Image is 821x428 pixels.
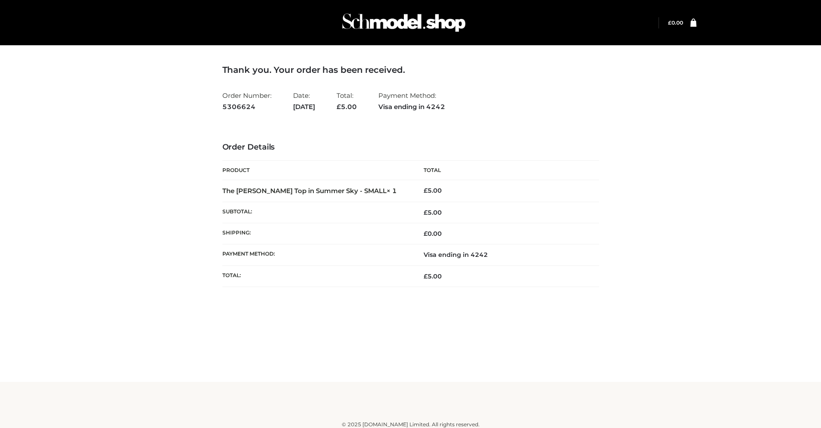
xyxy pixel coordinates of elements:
[222,202,411,223] th: Subtotal:
[424,187,442,194] bdi: 5.00
[411,244,599,266] td: Visa ending in 4242
[411,161,599,180] th: Total
[222,101,272,112] strong: 5306624
[337,103,357,111] span: 5.00
[293,101,315,112] strong: [DATE]
[668,19,671,26] span: £
[424,230,428,237] span: £
[222,65,599,75] h3: Thank you. Your order has been received.
[378,88,445,114] li: Payment Method:
[337,103,341,111] span: £
[668,19,683,26] bdi: 0.00
[424,272,428,280] span: £
[424,272,442,280] span: 5.00
[424,209,442,216] span: 5.00
[337,88,357,114] li: Total:
[424,230,442,237] bdi: 0.00
[424,187,428,194] span: £
[222,223,411,244] th: Shipping:
[222,244,411,266] th: Payment method:
[339,6,468,40] img: Schmodel Admin 964
[293,88,315,114] li: Date:
[387,187,397,195] strong: × 1
[668,19,683,26] a: £0.00
[222,266,411,287] th: Total:
[424,209,428,216] span: £
[222,161,411,180] th: Product
[222,88,272,114] li: Order Number:
[378,101,445,112] strong: Visa ending in 4242
[222,187,397,195] strong: The [PERSON_NAME] Top in Summer Sky - SMALL
[222,143,599,152] h3: Order Details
